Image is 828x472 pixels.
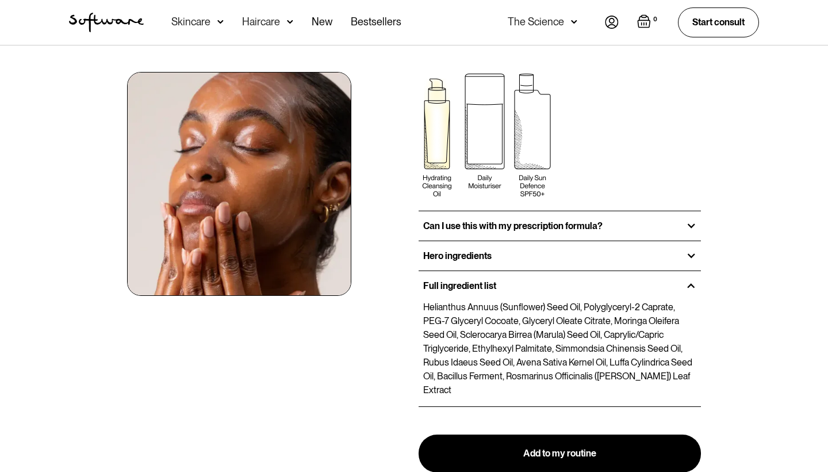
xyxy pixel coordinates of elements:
[69,13,144,32] a: home
[171,16,210,28] div: Skincare
[69,13,144,32] img: Software Logo
[423,220,603,231] h3: Can I use this with my prescription formula?
[287,16,293,28] img: arrow down
[423,250,492,261] h3: Hero ingredients
[571,16,577,28] img: arrow down
[217,16,224,28] img: arrow down
[423,280,496,291] h3: Full ingredient list
[651,14,660,25] div: 0
[678,7,759,37] a: Start consult
[423,300,696,397] p: Helianthus Annuus (Sunflower) Seed Oil, Polyglyceryl-2 Caprate, PEG-7 Glyceryl Cocoate, Glyceryl ...
[637,14,660,31] a: Open empty cart
[242,16,280,28] div: Haircare
[508,16,564,28] div: The Science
